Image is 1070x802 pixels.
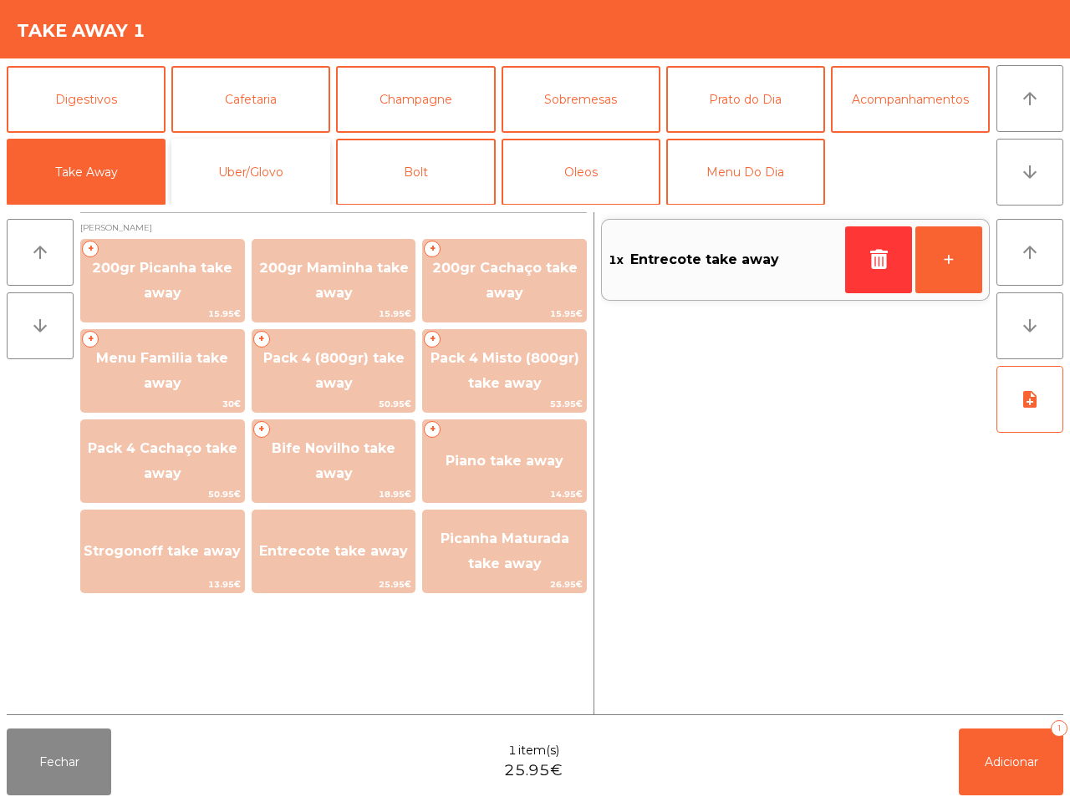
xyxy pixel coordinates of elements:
span: 15.95€ [252,306,415,322]
span: Strogonoff take away [84,543,241,559]
span: 25.95€ [504,759,563,782]
button: note_add [996,366,1063,433]
span: item(s) [518,742,559,759]
span: + [424,331,441,348]
span: 13.95€ [81,576,244,592]
span: Picanha Maturada take away [441,530,569,571]
span: 26.95€ [423,576,586,592]
span: 50.95€ [252,396,415,412]
button: arrow_downward [996,139,1063,206]
button: Take Away [7,139,166,206]
button: arrow_upward [7,219,74,286]
span: 18.95€ [252,486,415,502]
span: + [424,421,441,438]
span: 1x [609,247,624,272]
button: arrow_upward [996,65,1063,132]
span: Pack 4 Cachaço take away [88,440,237,481]
i: arrow_downward [30,316,50,336]
button: arrow_downward [7,292,74,359]
i: arrow_upward [30,242,50,262]
button: Prato do Dia [666,66,825,133]
button: Uber/Glovo [171,139,330,206]
span: + [253,421,270,438]
span: + [253,331,270,348]
span: Adicionar [985,754,1038,769]
button: Champagne [336,66,495,133]
span: Pack 4 Misto (800gr) take away [431,350,579,391]
span: 30€ [81,396,244,412]
button: Oleos [502,139,660,206]
span: 200gr Maminha take away [259,260,409,301]
span: 14.95€ [423,486,586,502]
span: 15.95€ [423,306,586,322]
button: Menu Do Dia [666,139,825,206]
span: + [82,331,99,348]
i: note_add [1020,389,1040,409]
button: Sobremesas [502,66,660,133]
button: Digestivos [7,66,166,133]
span: 53.95€ [423,396,586,412]
span: + [424,241,441,257]
span: Entrecote take away [259,543,408,559]
h4: Take Away 1 [17,18,145,43]
span: 25.95€ [252,576,415,592]
span: 200gr Cachaço take away [432,260,578,301]
span: 50.95€ [81,486,244,502]
button: arrow_upward [996,219,1063,286]
i: arrow_upward [1020,89,1040,109]
div: 1 [1051,720,1067,737]
span: [PERSON_NAME] [80,220,587,236]
span: 200gr Picanha take away [92,260,232,301]
span: Bife Novilho take away [272,440,395,481]
button: Fechar [7,728,111,795]
button: arrow_downward [996,292,1063,359]
span: + [82,241,99,257]
button: Cafetaria [171,66,330,133]
button: Bolt [336,139,495,206]
span: Pack 4 (800gr) take away [263,350,405,391]
span: Piano take away [446,453,563,469]
i: arrow_downward [1020,162,1040,182]
span: Menu Familia take away [96,350,228,391]
i: arrow_downward [1020,316,1040,336]
button: Adicionar1 [959,728,1063,795]
span: 1 [508,742,517,759]
i: arrow_upward [1020,242,1040,262]
span: Entrecote take away [630,247,779,272]
button: Acompanhamentos [831,66,990,133]
span: 15.95€ [81,306,244,322]
button: + [915,226,982,293]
